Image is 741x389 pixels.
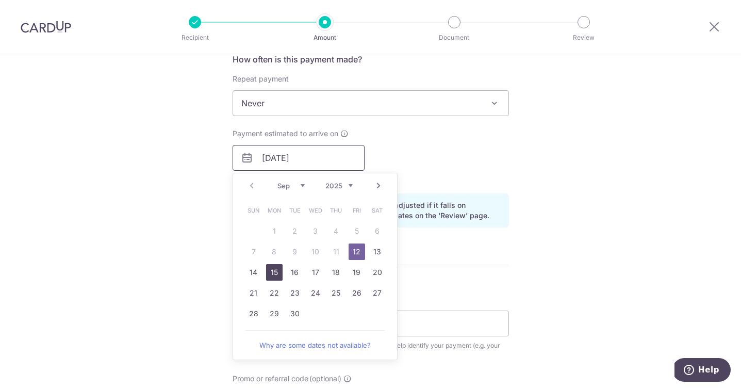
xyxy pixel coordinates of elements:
[21,21,71,33] img: CardUp
[369,244,386,260] a: 13
[307,285,324,301] a: 24
[328,202,344,219] span: Thursday
[349,264,365,281] a: 19
[287,202,303,219] span: Tuesday
[416,33,492,43] p: Document
[245,285,262,301] a: 21
[233,74,289,84] label: Repeat payment
[233,91,508,116] span: Never
[266,285,283,301] a: 22
[372,180,385,192] a: Next
[266,305,283,322] a: 29
[369,264,386,281] a: 20
[349,244,365,260] a: 12
[245,264,262,281] a: 14
[674,358,731,384] iframe: Opens a widget where you can find more information
[233,53,509,66] h5: How often is this payment made?
[328,285,344,301] a: 25
[233,90,509,116] span: Never
[328,264,344,281] a: 18
[233,374,308,384] span: Promo or referral code
[266,202,283,219] span: Monday
[266,264,283,281] a: 15
[349,285,365,301] a: 26
[245,202,262,219] span: Sunday
[287,33,363,43] p: Amount
[349,202,365,219] span: Friday
[157,33,233,43] p: Recipient
[287,264,303,281] a: 16
[245,335,385,355] a: Why are some dates not available?
[369,285,386,301] a: 27
[245,305,262,322] a: 28
[307,264,324,281] a: 17
[309,374,341,384] span: (optional)
[233,145,365,171] input: DD / MM / YYYY
[546,33,622,43] p: Review
[287,285,303,301] a: 23
[233,128,338,139] span: Payment estimated to arrive on
[307,202,324,219] span: Wednesday
[369,202,386,219] span: Saturday
[287,305,303,322] a: 30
